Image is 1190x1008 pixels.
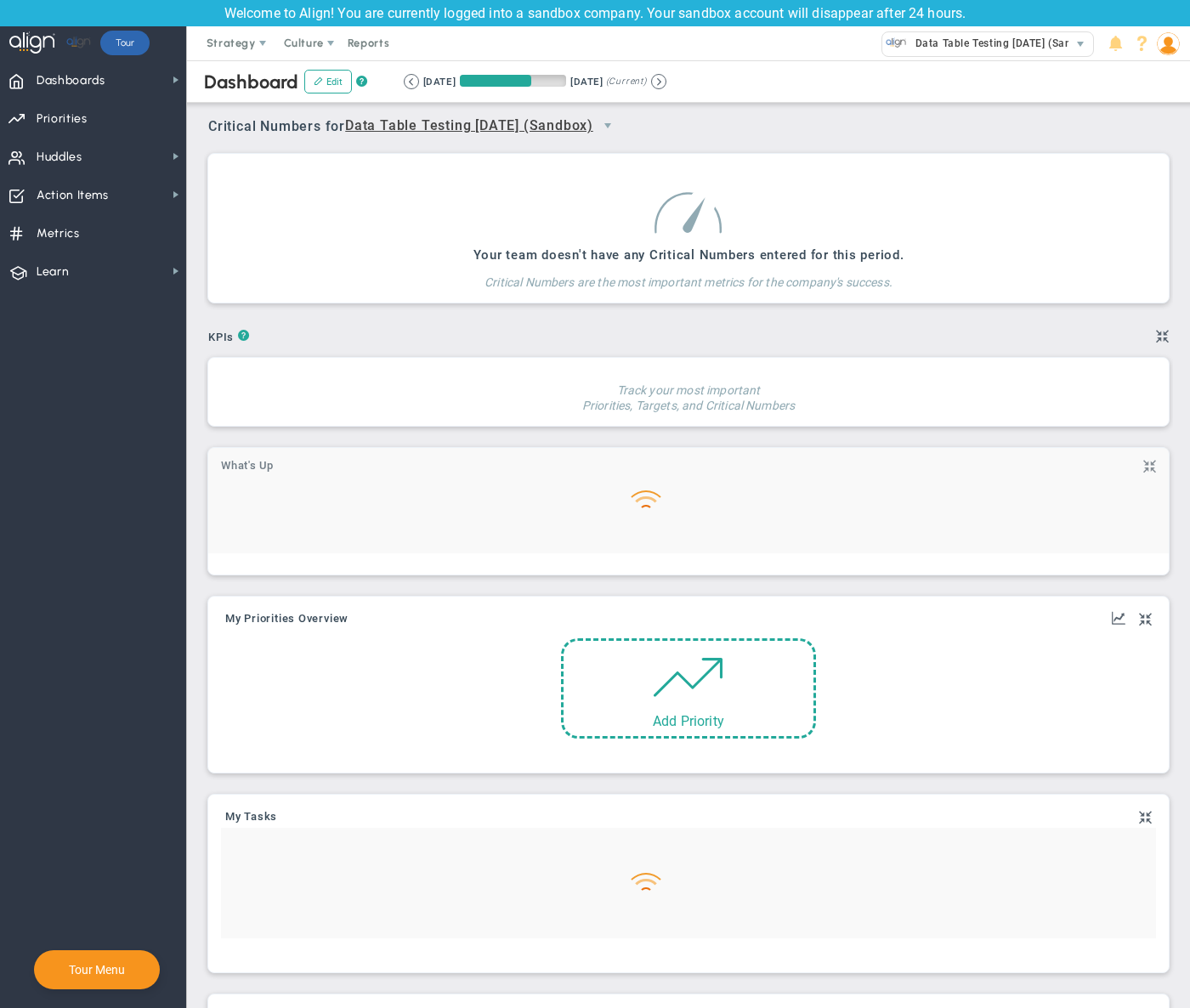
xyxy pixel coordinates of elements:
div: [DATE] [423,74,456,89]
span: KPIs [208,331,238,343]
button: My Priorities Overview [225,613,348,626]
span: Metrics [37,216,80,252]
button: Tour Menu [64,962,130,977]
span: Action Items [37,178,109,213]
span: Priorities [37,101,88,137]
img: 33593.Company.photo [886,32,907,54]
span: My Priorities Overview [225,613,348,625]
span: Critical Numbers for [208,111,626,143]
span: Huddles [37,139,82,175]
span: select [593,111,622,140]
span: Reports [339,26,399,60]
h3: Your team doesn't have any Critical Numbers entered for this period. [473,247,904,263]
span: Dashboards [37,63,105,99]
span: Data Table Testing [DATE] (Sandbox) [345,116,593,137]
span: select [1068,32,1093,56]
span: Data Table Testing [DATE] (Sandbox) [907,32,1101,54]
button: Go to next period [651,74,666,89]
div: Add Priority [564,713,813,729]
h4: Critical Numbers are the most important metrics for the company's success. [473,263,904,290]
div: [DATE] [570,74,603,89]
img: 205826.Person.photo [1157,32,1180,55]
span: My Tasks [225,811,277,823]
span: Dashboard [204,71,298,93]
span: (Current) [606,74,647,89]
h4: Track your most important Priorities, Targets, and Critical Numbers [582,371,796,413]
div: Period Progress: 67% Day 61 of 90 with 29 remaining. [460,75,566,87]
span: Culture [284,37,324,49]
a: My Tasks [225,811,277,824]
span: Strategy [207,37,256,49]
li: Announcements [1102,26,1129,60]
span: Learn [37,254,69,290]
button: Edit [304,70,352,93]
li: Help & Frequently Asked Questions (FAQ) [1129,26,1155,60]
button: Go to previous period [404,74,419,89]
